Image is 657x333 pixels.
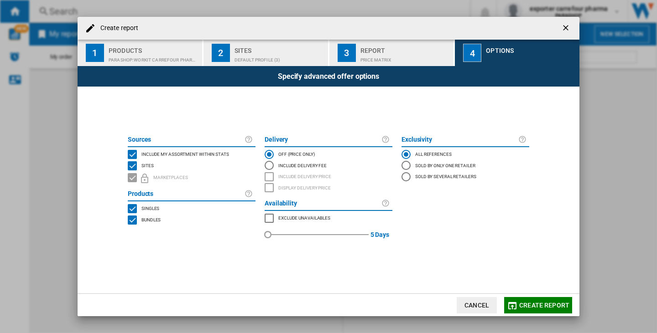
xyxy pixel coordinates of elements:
md-radio-button: OFF (price only) [265,149,392,160]
h4: Create report [96,24,138,33]
div: Report [360,43,450,53]
label: 5 Days [370,224,389,246]
md-radio-button: Include Delivery Fee [265,160,392,171]
button: Cancel [457,297,497,313]
label: Products [128,189,245,200]
span: Marketplaces [153,174,188,180]
md-checkbox: SITES [128,160,255,171]
div: Options [486,43,576,53]
label: Delivery [265,134,381,145]
div: 3 [338,44,356,62]
button: Create report [504,297,572,313]
div: 1 [86,44,104,62]
md-checkbox: INCLUDE DELIVERY PRICE [265,171,392,183]
button: 2 Sites Default profile (3) [203,40,329,66]
div: Sites [235,43,324,53]
span: Display delivery price [278,184,331,190]
md-checkbox: MARKETPLACES [265,213,392,224]
div: Default profile (3) [235,53,324,62]
div: PARASHOP:Workit carrefour pharmacy [109,53,198,62]
md-checkbox: INCLUDE MY SITE [128,149,255,160]
md-checkbox: BUNDLES [128,214,255,225]
span: Create report [519,302,569,309]
label: Exclusivity [401,134,518,145]
button: 3 Report Price Matrix [329,40,455,66]
md-slider: red [268,224,369,246]
div: 4 [463,44,481,62]
ng-md-icon: getI18NText('BUTTONS.CLOSE_DIALOG') [561,23,572,34]
div: 2 [212,44,230,62]
div: Specify advanced offer options [78,66,579,87]
span: Sites [141,162,154,168]
md-radio-button: Sold by several retailers [401,171,529,182]
div: Price Matrix [360,53,450,62]
span: Singles [141,205,159,211]
span: Bundles [141,216,161,222]
md-radio-button: Sold by only one retailer [401,160,529,171]
label: Sources [128,134,245,145]
button: 4 Options [455,40,579,66]
span: Include my assortment within stats [141,150,229,157]
button: getI18NText('BUTTONS.CLOSE_DIALOG') [558,19,576,37]
button: 1 Products PARASHOP:Workit carrefour pharmacy [78,40,203,66]
md-checkbox: MARKETPLACES [128,171,255,184]
md-checkbox: SHOW DELIVERY PRICE [265,182,392,194]
md-radio-button: All references [401,149,529,160]
span: Exclude unavailables [278,214,330,220]
span: Include delivery price [278,173,331,179]
div: Products [109,43,198,53]
label: Availability [265,198,381,209]
md-checkbox: SINGLE [128,203,255,215]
